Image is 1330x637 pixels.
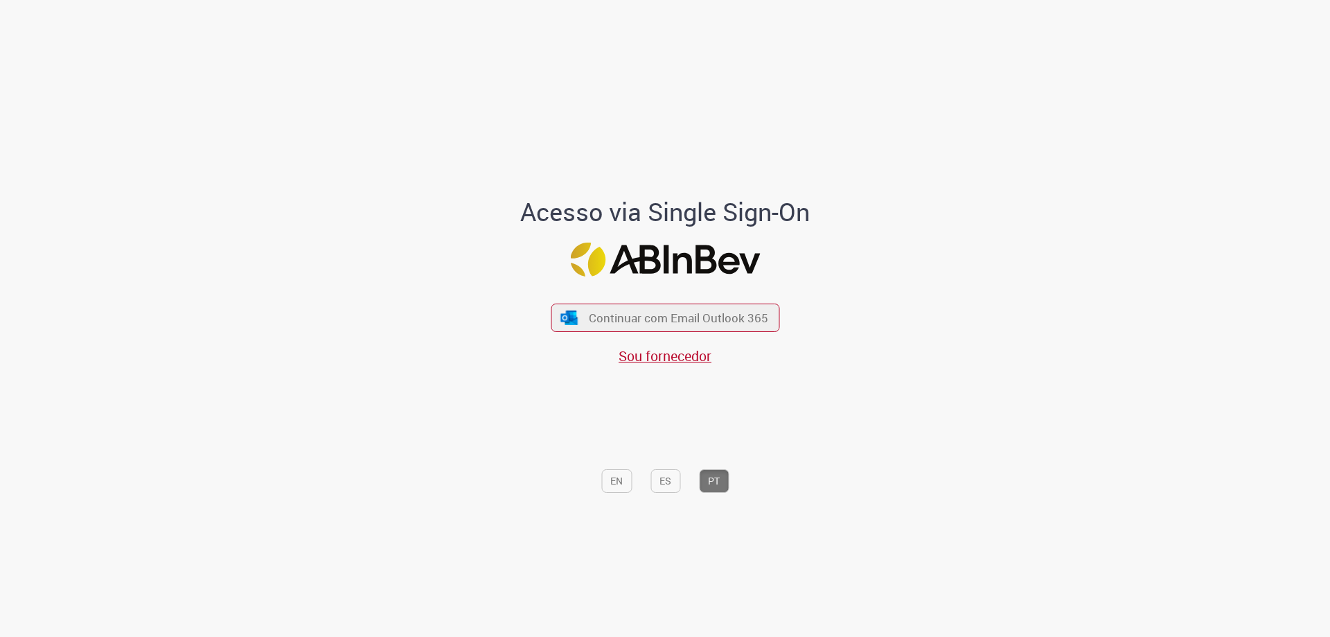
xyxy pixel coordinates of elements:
img: Logo ABInBev [570,243,760,277]
img: ícone Azure/Microsoft 360 [560,311,579,325]
button: PT [699,469,729,493]
a: Sou fornecedor [619,347,711,365]
button: EN [601,469,632,493]
span: Continuar com Email Outlook 365 [589,310,768,326]
button: ícone Azure/Microsoft 360 Continuar com Email Outlook 365 [551,304,779,332]
button: ES [650,469,680,493]
h1: Acesso via Single Sign-On [473,198,858,226]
